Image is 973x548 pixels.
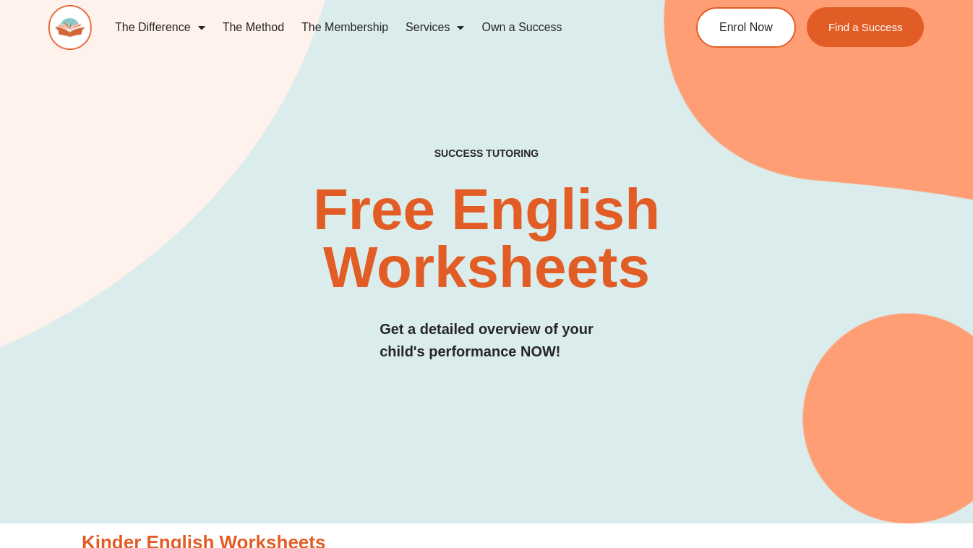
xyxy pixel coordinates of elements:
[106,11,214,44] a: The Difference
[397,11,473,44] a: Services
[214,11,293,44] a: The Method
[293,11,397,44] a: The Membership
[696,7,796,48] a: Enrol Now
[357,147,617,160] h4: SUCCESS TUTORING​
[828,22,903,33] span: Find a Success
[473,11,570,44] a: Own a Success
[807,7,925,47] a: Find a Success
[106,11,646,44] nav: Menu
[380,318,593,363] h3: Get a detailed overview of your child's performance NOW!
[197,181,776,296] h2: Free English Worksheets​
[719,22,773,33] span: Enrol Now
